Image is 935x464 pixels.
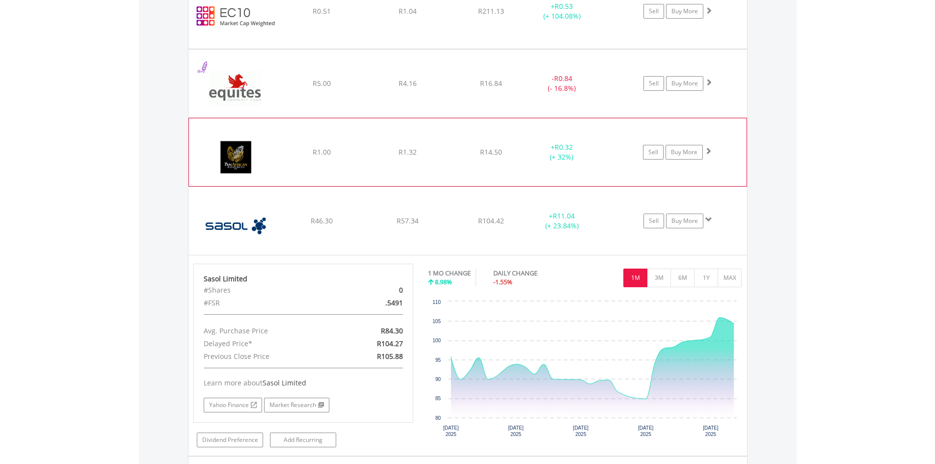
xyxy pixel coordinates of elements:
text: 80 [435,415,441,421]
text: [DATE] 2025 [573,425,588,437]
span: R0.51 [313,6,331,16]
a: Buy More [666,214,703,228]
text: [DATE] 2025 [443,425,459,437]
div: 1 MO CHANGE [428,269,471,278]
span: R211.13 [478,6,504,16]
span: R57.34 [397,216,419,225]
a: Dividend Preference [197,433,263,447]
span: R11.04 [553,211,575,220]
a: Market Research [264,398,329,412]
span: R46.30 [311,216,333,225]
a: Buy More [666,76,703,91]
div: #Shares [196,284,339,297]
div: 0 [339,284,410,297]
div: Previous Close Price [196,350,339,363]
div: .5491 [339,297,410,309]
div: Chart. Highcharts interactive chart. [428,297,742,444]
span: R0.84 [554,74,572,83]
img: EQU.ZA.SOL.png [193,199,278,252]
span: R14.50 [480,147,502,157]
div: + (+ 32%) [525,142,598,162]
span: R1.32 [399,147,417,157]
span: R104.27 [377,339,403,348]
span: R84.30 [381,326,403,335]
svg: Interactive chart [428,297,742,444]
button: 3M [647,269,671,287]
div: Delayed Price* [196,337,339,350]
span: R1.04 [399,6,417,16]
a: Add Recurring [270,433,336,447]
text: 110 [432,300,441,305]
span: R1.00 [313,147,331,157]
a: Yahoo Finance [204,398,262,412]
button: 1Y [694,269,718,287]
text: [DATE] 2025 [703,425,719,437]
text: 100 [432,338,441,343]
a: Sell [643,145,664,160]
div: Sasol Limited [204,274,403,284]
div: DAILY CHANGE [493,269,572,278]
span: -1.55% [493,277,512,286]
a: Sell [643,76,664,91]
div: Avg. Purchase Price [196,325,339,337]
button: 1M [623,269,647,287]
div: + (+ 23.84%) [525,211,599,231]
text: [DATE] 2025 [508,425,524,437]
span: R4.16 [399,79,417,88]
img: EQU.ZA.PAN.png [194,131,278,184]
span: R16.84 [480,79,502,88]
button: MAX [718,269,742,287]
span: 8.98% [435,277,452,286]
span: R104.42 [478,216,504,225]
div: Learn more about [204,378,403,388]
a: Buy More [666,145,703,160]
text: 85 [435,396,441,401]
text: 105 [432,319,441,324]
span: R105.88 [377,352,403,361]
span: R0.32 [555,142,573,152]
span: Sasol Limited [263,378,306,387]
text: 90 [435,377,441,382]
button: 6M [670,269,695,287]
span: R5.00 [313,79,331,88]
span: R0.53 [555,1,573,11]
div: - (- 16.8%) [525,74,599,93]
text: 95 [435,357,441,363]
text: [DATE] 2025 [638,425,654,437]
img: EQU.ZA.EQU.png [193,62,278,115]
div: + (+ 104.08%) [525,1,599,21]
div: #FSR [196,297,339,309]
a: Sell [643,214,664,228]
a: Sell [643,4,664,19]
a: Buy More [666,4,703,19]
